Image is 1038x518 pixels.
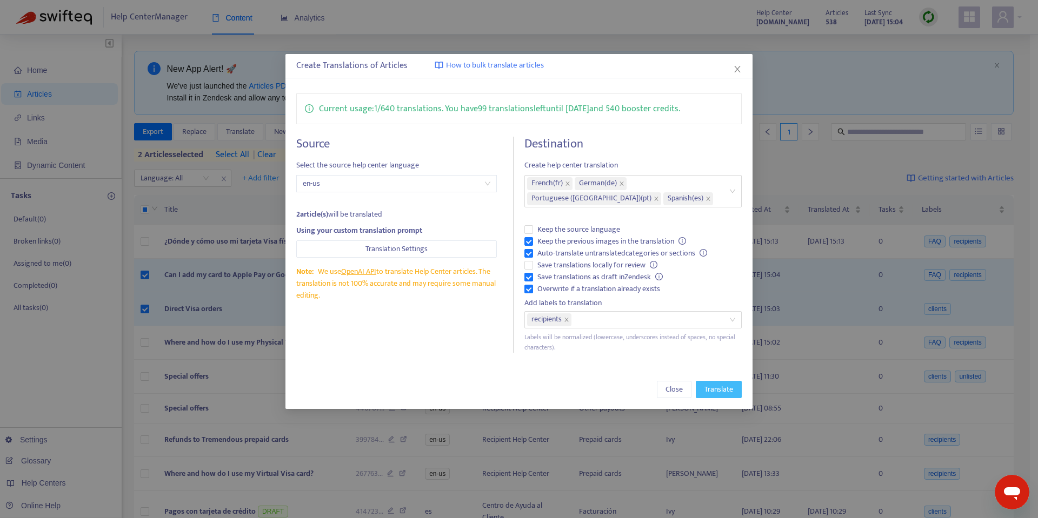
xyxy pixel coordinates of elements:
[365,243,428,255] span: Translation Settings
[619,181,624,186] span: close
[655,273,663,280] span: info-circle
[435,61,443,70] img: image-link
[533,283,664,295] span: Overwrite if a translation already exists
[533,271,667,283] span: Save translations as draft in Zendesk
[733,65,742,73] span: close
[296,240,497,258] button: Translation Settings
[296,208,497,220] div: will be translated
[533,247,711,259] span: Auto-translate untranslated categories or sections
[565,181,570,186] span: close
[524,297,741,309] div: Add labels to translation
[296,266,497,301] div: We use to translate Help Center articles. The translation is not 100% accurate and may require so...
[579,177,617,190] span: German ( de )
[657,381,691,398] button: Close
[533,236,690,247] span: Keep the previous images in the translation
[650,261,657,268] span: info-circle
[666,384,683,395] span: Close
[296,265,314,278] span: Note:
[296,225,497,237] div: Using your custom translation prompt
[303,176,490,192] span: en-us
[296,159,497,171] span: Select the source help center language
[654,196,659,201] span: close
[524,159,741,171] span: Create help center translation
[531,192,651,205] span: Portuguese ([GEOGRAPHIC_DATA]) ( pt )
[533,259,662,271] span: Save translations locally for review
[527,313,571,326] span: recipients
[533,224,624,236] span: Keep the source language
[305,102,314,113] span: info-circle
[319,102,680,116] p: Current usage: 1 / 640 translations . You have 99 translations left until [DATE] and 540 booster ...
[296,137,497,151] h4: Source
[564,317,569,322] span: close
[696,381,742,398] button: Translate
[524,332,741,353] div: Labels will be normalized (lowercase, underscores instead of spaces, no special characters).
[531,313,562,326] span: recipients
[296,208,328,220] strong: 2 article(s)
[995,475,1029,509] iframe: Button to launch messaging window
[700,249,707,257] span: info-circle
[446,59,544,72] span: How to bulk translate articles
[524,137,741,151] h4: Destination
[704,384,733,395] span: Translate
[706,196,711,201] span: close
[435,59,544,72] a: How to bulk translate articles
[731,63,743,75] button: Close
[341,265,376,278] a: OpenAI API
[296,59,741,72] div: Create Translations of Articles
[668,192,703,205] span: Spanish ( es )
[531,177,563,190] span: French ( fr )
[678,237,686,245] span: info-circle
